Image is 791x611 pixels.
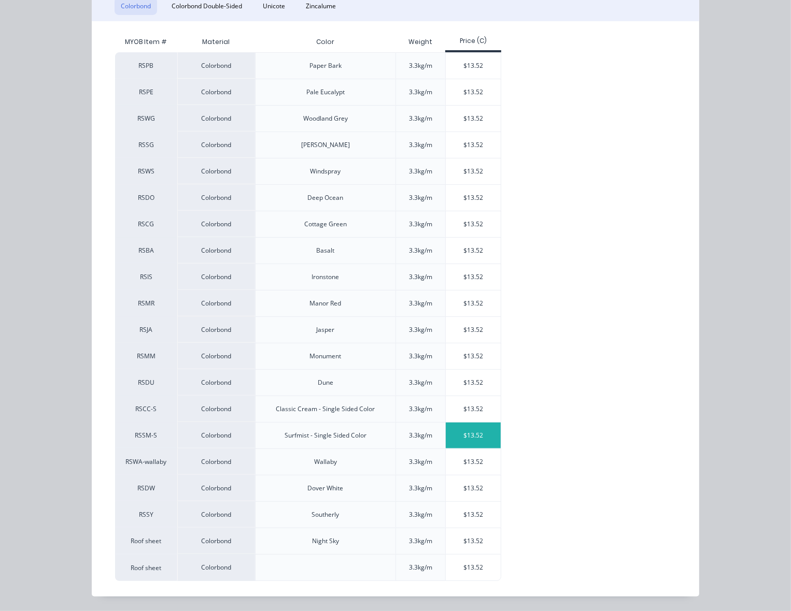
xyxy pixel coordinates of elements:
[446,343,501,369] div: $13.52
[303,114,348,123] div: Woodland Grey
[309,61,342,70] div: Paper Bark
[409,510,432,519] div: 3.3kg/m
[446,290,501,316] div: $13.52
[409,299,432,308] div: 3.3kg/m
[446,555,501,580] div: $13.52
[409,563,432,572] div: 3.3kg/m
[177,290,255,316] div: Colorbond
[177,396,255,422] div: Colorbond
[177,475,255,501] div: Colorbond
[115,184,177,211] div: RSDO
[312,272,340,282] div: Ironstone
[115,105,177,132] div: RSWG
[177,184,255,211] div: Colorbond
[409,220,432,229] div: 3.3kg/m
[314,457,337,467] div: Wallaby
[446,475,501,501] div: $13.52
[177,237,255,264] div: Colorbond
[177,316,255,343] div: Colorbond
[115,264,177,290] div: RSIS
[177,554,255,581] div: Colorbond
[115,501,177,528] div: RSSY
[115,132,177,158] div: RSSG
[177,264,255,290] div: Colorbond
[304,220,347,229] div: Cottage Green
[310,299,342,308] div: Manor Red
[446,106,501,132] div: $13.52
[177,422,255,448] div: Colorbond
[310,352,342,361] div: Monument
[115,528,177,554] div: Roof sheet
[409,457,432,467] div: 3.3kg/m
[446,185,501,211] div: $13.52
[446,79,501,105] div: $13.52
[446,53,501,79] div: $13.52
[317,246,335,255] div: Basalt
[409,378,432,387] div: 3.3kg/m
[177,211,255,237] div: Colorbond
[446,264,501,290] div: $13.52
[312,510,340,519] div: Southerly
[306,88,345,97] div: Pale Eucalypt
[177,79,255,105] div: Colorbond
[115,554,177,581] div: Roof sheet
[276,404,375,414] div: Classic Cream - Single Sided Color
[409,114,432,123] div: 3.3kg/m
[115,290,177,316] div: RSMR
[446,449,501,475] div: $13.52
[115,448,177,475] div: RSWA-wallaby
[446,317,501,343] div: $13.52
[115,422,177,448] div: RSSM-S
[115,237,177,264] div: RSBA
[115,369,177,396] div: RSDU
[446,396,501,422] div: $13.52
[446,423,501,448] div: $13.52
[301,140,350,150] div: [PERSON_NAME]
[446,211,501,237] div: $13.52
[409,61,432,70] div: 3.3kg/m
[312,536,339,546] div: Night Sky
[409,246,432,255] div: 3.3kg/m
[177,448,255,475] div: Colorbond
[285,431,366,440] div: Surfmist - Single Sided Color
[400,29,441,55] div: Weight
[115,316,177,343] div: RSJA
[115,475,177,501] div: RSDW
[446,370,501,396] div: $13.52
[115,32,177,52] div: MYOB Item #
[409,484,432,493] div: 3.3kg/m
[409,140,432,150] div: 3.3kg/m
[409,536,432,546] div: 3.3kg/m
[409,325,432,334] div: 3.3kg/m
[115,52,177,79] div: RSPB
[310,167,341,176] div: Windspray
[446,528,501,554] div: $13.52
[317,325,335,334] div: Jasper
[308,29,343,55] div: Color
[409,272,432,282] div: 3.3kg/m
[308,484,344,493] div: Dover White
[446,238,501,264] div: $13.52
[446,158,501,184] div: $13.52
[409,431,432,440] div: 3.3kg/m
[409,193,432,202] div: 3.3kg/m
[446,132,501,158] div: $13.52
[409,404,432,414] div: 3.3kg/m
[177,52,255,79] div: Colorbond
[318,378,333,387] div: Dune
[177,158,255,184] div: Colorbond
[177,32,255,52] div: Material
[115,396,177,422] div: RSCC-S
[409,352,432,361] div: 3.3kg/m
[445,36,502,46] div: Price (C)
[115,343,177,369] div: RSMM
[177,369,255,396] div: Colorbond
[177,501,255,528] div: Colorbond
[177,105,255,132] div: Colorbond
[115,211,177,237] div: RSCG
[115,79,177,105] div: RSPE
[409,88,432,97] div: 3.3kg/m
[115,158,177,184] div: RSWS
[177,528,255,554] div: Colorbond
[177,343,255,369] div: Colorbond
